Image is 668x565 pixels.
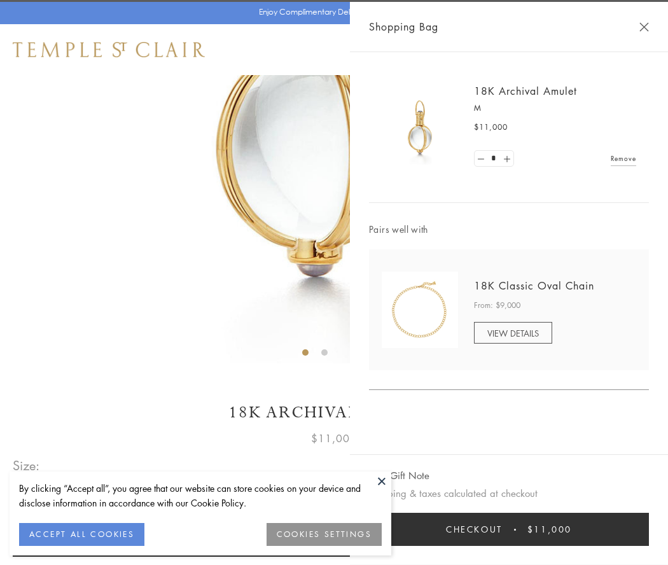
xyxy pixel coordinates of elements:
[369,485,649,501] p: Shipping & taxes calculated at checkout
[487,327,539,339] span: VIEW DETAILS
[611,151,636,165] a: Remove
[474,84,577,98] a: 18K Archival Amulet
[13,401,655,424] h1: 18K Archival Amulet
[382,89,458,165] img: 18K Archival Amulet
[19,523,144,546] button: ACCEPT ALL COOKIES
[13,42,205,57] img: Temple St. Clair
[259,6,403,18] p: Enjoy Complimentary Delivery & Returns
[474,299,520,312] span: From: $9,000
[474,121,508,134] span: $11,000
[475,151,487,167] a: Set quantity to 0
[474,102,636,115] p: M
[474,322,552,344] a: VIEW DETAILS
[382,272,458,348] img: N88865-OV18
[500,151,513,167] a: Set quantity to 2
[13,455,41,476] span: Size:
[527,522,572,536] span: $11,000
[369,222,649,237] span: Pairs well with
[19,481,382,510] div: By clicking “Accept all”, you agree that our website can store cookies on your device and disclos...
[311,430,357,447] span: $11,000
[474,279,594,293] a: 18K Classic Oval Chain
[267,523,382,546] button: COOKIES SETTINGS
[446,522,503,536] span: Checkout
[639,22,649,32] button: Close Shopping Bag
[369,513,649,546] button: Checkout $11,000
[369,468,429,484] button: Add Gift Note
[369,18,438,35] span: Shopping Bag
